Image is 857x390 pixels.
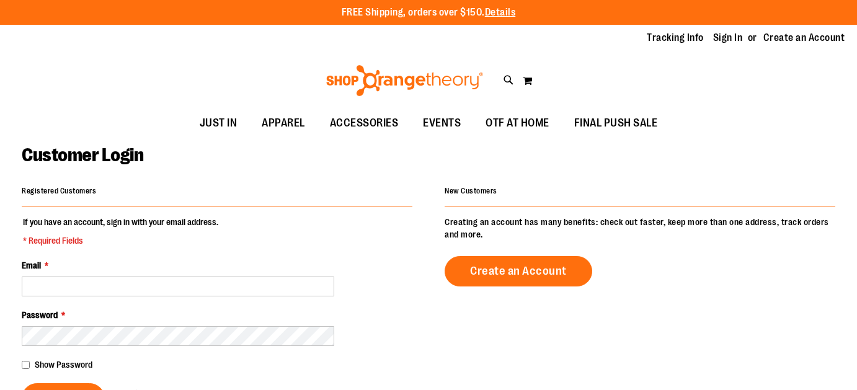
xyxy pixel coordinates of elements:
[200,109,238,137] span: JUST IN
[23,234,218,247] span: * Required Fields
[22,260,41,270] span: Email
[445,216,835,241] p: Creating an account has many benefits: check out faster, keep more than one address, track orders...
[473,109,562,138] a: OTF AT HOME
[22,187,96,195] strong: Registered Customers
[187,109,250,138] a: JUST IN
[317,109,411,138] a: ACCESSORIES
[423,109,461,137] span: EVENTS
[22,216,220,247] legend: If you have an account, sign in with your email address.
[262,109,305,137] span: APPAREL
[411,109,473,138] a: EVENTS
[249,109,317,138] a: APPAREL
[647,31,704,45] a: Tracking Info
[22,310,58,320] span: Password
[486,109,549,137] span: OTF AT HOME
[324,65,485,96] img: Shop Orangetheory
[485,7,516,18] a: Details
[713,31,743,45] a: Sign In
[35,360,92,370] span: Show Password
[342,6,516,20] p: FREE Shipping, orders over $150.
[470,264,567,278] span: Create an Account
[22,144,143,166] span: Customer Login
[574,109,658,137] span: FINAL PUSH SALE
[330,109,399,137] span: ACCESSORIES
[763,31,845,45] a: Create an Account
[445,187,497,195] strong: New Customers
[562,109,670,138] a: FINAL PUSH SALE
[445,256,592,286] a: Create an Account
